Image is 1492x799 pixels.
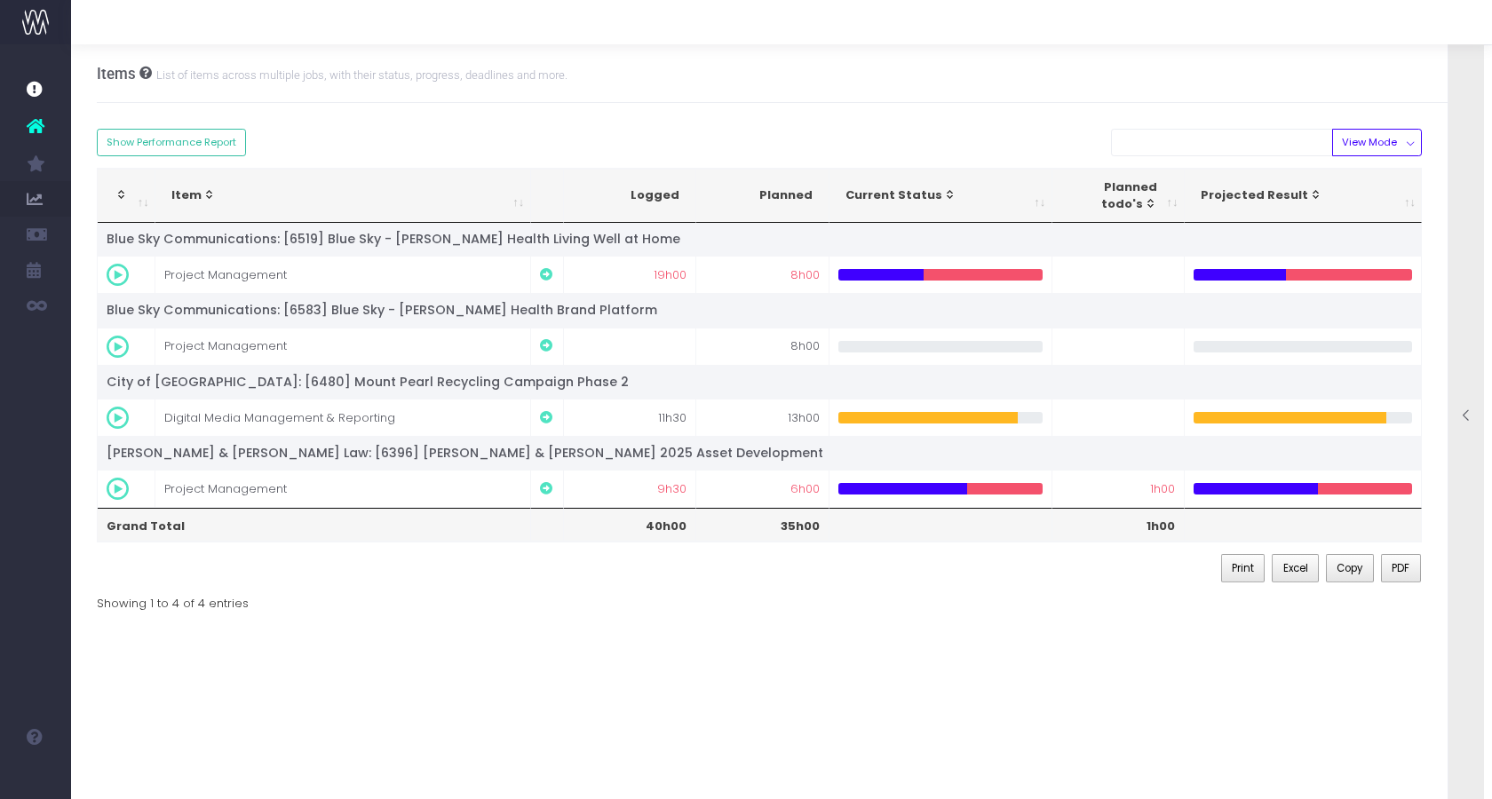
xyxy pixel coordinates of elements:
[155,399,531,436] td: Digital Media Management & Reporting
[654,266,686,284] span: 19h00
[696,399,829,436] td: 13h00
[22,763,49,790] img: images/default_profile_image.png
[97,585,249,613] div: Showing 1 to 4 of 4 entries
[1221,554,1266,582] button: Print
[155,470,531,507] td: Project Management
[98,293,1423,327] td: Blue Sky Communications: [6583] Blue Sky - [PERSON_NAME] Health Brand Platform
[696,169,829,223] th: Planned
[1185,169,1422,223] th: Projected Result: activate to sort column ascending
[1068,178,1157,213] div: Planned todo's
[155,328,531,365] td: Project Management
[712,186,812,204] div: Planned
[152,65,567,83] small: List of items across multiple jobs, with their status, progress, deadlines and more.
[564,508,696,542] th: 40h00
[1150,480,1175,498] span: 1h00
[98,436,1423,470] td: [PERSON_NAME] & [PERSON_NAME] Law: [6396] [PERSON_NAME] & [PERSON_NAME] 2025 Asset Development
[97,129,247,156] button: Show Performance Report
[171,186,504,204] div: Item
[790,480,820,498] span: 6h00
[845,186,1025,204] div: Current Status
[98,365,1423,399] td: City of [GEOGRAPHIC_DATA]: [6480] Mount Pearl Recycling Campaign Phase 2
[98,223,1423,256] td: Blue Sky Communications: [6519] Blue Sky - [PERSON_NAME] Health Living Well at Home
[1232,560,1254,576] span: Print
[155,256,531,293] td: Project Management
[1326,554,1374,582] button: Copy
[580,186,679,204] div: Logged
[696,328,829,365] td: 8h00
[1381,554,1421,582] button: PDF
[1392,560,1409,576] span: PDF
[564,169,696,223] th: Logged
[790,266,820,284] span: 8h00
[657,480,686,498] span: 9h30
[1272,554,1319,582] button: Excel
[97,65,136,83] span: Items
[98,169,156,223] th: : activate to sort column ascending
[1052,508,1185,542] th: 1h00
[1332,129,1422,156] button: View Mode
[1337,560,1362,576] span: Copy
[155,169,531,223] th: Item: activate to sort column ascending
[829,169,1052,223] th: Current Status: activate to sort column ascending
[1283,560,1308,576] span: Excel
[1201,186,1394,204] div: Projected Result
[564,399,696,436] td: 11h30
[1052,169,1185,223] th: Planned todo's: activate to sort column ascending
[98,508,531,542] th: Grand Total
[696,508,829,542] th: 35h00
